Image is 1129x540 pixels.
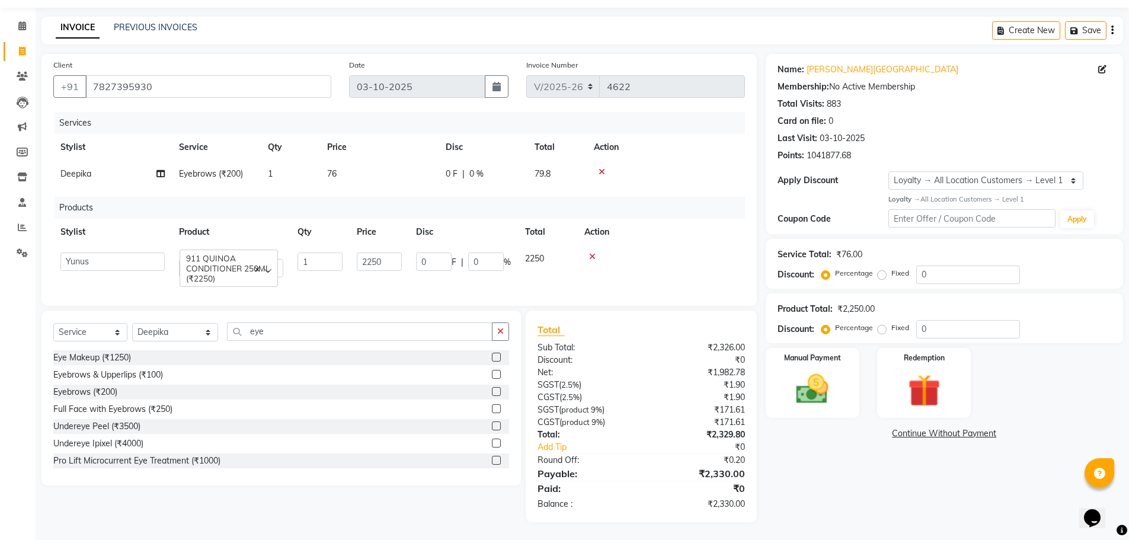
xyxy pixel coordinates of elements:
div: ₹2,326.00 [641,341,754,354]
div: Coupon Code [778,213,889,225]
span: Deepika [60,168,91,179]
th: Total [527,134,587,161]
label: Percentage [835,268,873,279]
div: ₹2,330.00 [641,466,754,481]
iframe: chat widget [1079,493,1117,528]
span: F [452,256,456,269]
div: Eye Makeup (₹1250) [53,352,131,364]
label: Invoice Number [526,60,578,71]
a: INVOICE [56,17,100,39]
div: Undereye Peel (₹3500) [53,420,140,433]
span: Total [538,324,565,336]
div: Net: [529,366,641,379]
label: Percentage [835,322,873,333]
div: Paid: [529,481,641,496]
span: Eyebrows (₹200) [179,168,243,179]
span: % [504,256,511,269]
th: Total [518,219,577,245]
th: Stylist [53,134,172,161]
div: Name: [778,63,804,76]
span: 9% [591,405,602,414]
span: 2.5% [562,392,580,402]
div: Last Visit: [778,132,817,145]
div: Discount: [778,269,814,281]
th: Qty [261,134,320,161]
div: Payable: [529,466,641,481]
span: CGST [538,417,559,427]
button: Apply [1060,210,1094,228]
div: Apply Discount [778,174,889,187]
div: ₹2,329.80 [641,429,754,441]
a: PREVIOUS INVOICES [114,22,197,33]
div: Discount: [778,323,814,335]
div: 883 [827,98,841,110]
input: Search or Scan [227,322,492,341]
div: No Active Membership [778,81,1111,93]
div: ( ) [529,391,641,404]
img: _cash.svg [786,370,839,408]
div: Products [55,197,754,219]
input: Enter Offer / Coupon Code [888,209,1056,228]
span: 911 QUINOA CONDITIONER 250ML (₹2250) [186,253,270,283]
div: ₹76.00 [836,248,862,261]
div: ( ) [529,404,641,416]
span: 1 [268,168,273,179]
label: Client [53,60,72,71]
a: Continue Without Payment [768,427,1121,440]
label: Fixed [891,268,909,279]
span: SGST [538,379,559,390]
a: [PERSON_NAME][GEOGRAPHIC_DATA] [807,63,958,76]
button: Save [1065,21,1106,40]
button: +91 [53,75,87,98]
div: Membership: [778,81,829,93]
div: ₹2,250.00 [837,303,875,315]
span: product [562,417,590,427]
div: All Location Customers → Level 1 [888,194,1111,205]
div: 0 [829,115,833,127]
label: Date [349,60,365,71]
div: Eyebrows (₹200) [53,386,117,398]
span: SGST [538,404,559,415]
div: Total: [529,429,641,441]
div: ( ) [529,416,641,429]
th: Service [172,134,261,161]
img: _gift.svg [898,370,951,411]
span: 79.8 [535,168,551,179]
div: Services [55,112,754,134]
th: Stylist [53,219,172,245]
th: Action [587,134,745,161]
div: 1041877.68 [807,149,851,162]
th: Action [577,219,745,245]
div: Product Total: [778,303,833,315]
th: Qty [290,219,350,245]
div: ₹171.61 [641,404,754,416]
div: Undereye Ipixel (₹4000) [53,437,143,450]
div: Service Total: [778,248,831,261]
div: Balance : [529,498,641,510]
div: Round Off: [529,454,641,466]
div: 03-10-2025 [820,132,865,145]
th: Price [320,134,439,161]
label: Fixed [891,322,909,333]
div: Discount: [529,354,641,366]
span: 9% [591,417,603,427]
th: Disc [409,219,518,245]
span: 2250 [525,253,544,264]
div: Card on file: [778,115,826,127]
div: ₹2,330.00 [641,498,754,510]
div: Total Visits: [778,98,824,110]
span: CGST [538,392,559,402]
a: Add Tip [529,441,660,453]
div: ₹171.61 [641,416,754,429]
span: | [462,168,465,180]
div: Full Face with Eyebrows (₹250) [53,403,172,416]
div: Pro Lift Microcurrent Eye Treatment (₹1000) [53,455,220,467]
input: Search by Name/Mobile/Email/Code [85,75,331,98]
div: ₹0 [641,354,754,366]
label: Redemption [904,353,945,363]
span: 2.5% [561,380,579,389]
div: ₹0.20 [641,454,754,466]
div: ₹1.90 [641,391,754,404]
div: ( ) [529,379,641,391]
button: Create New [992,21,1060,40]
